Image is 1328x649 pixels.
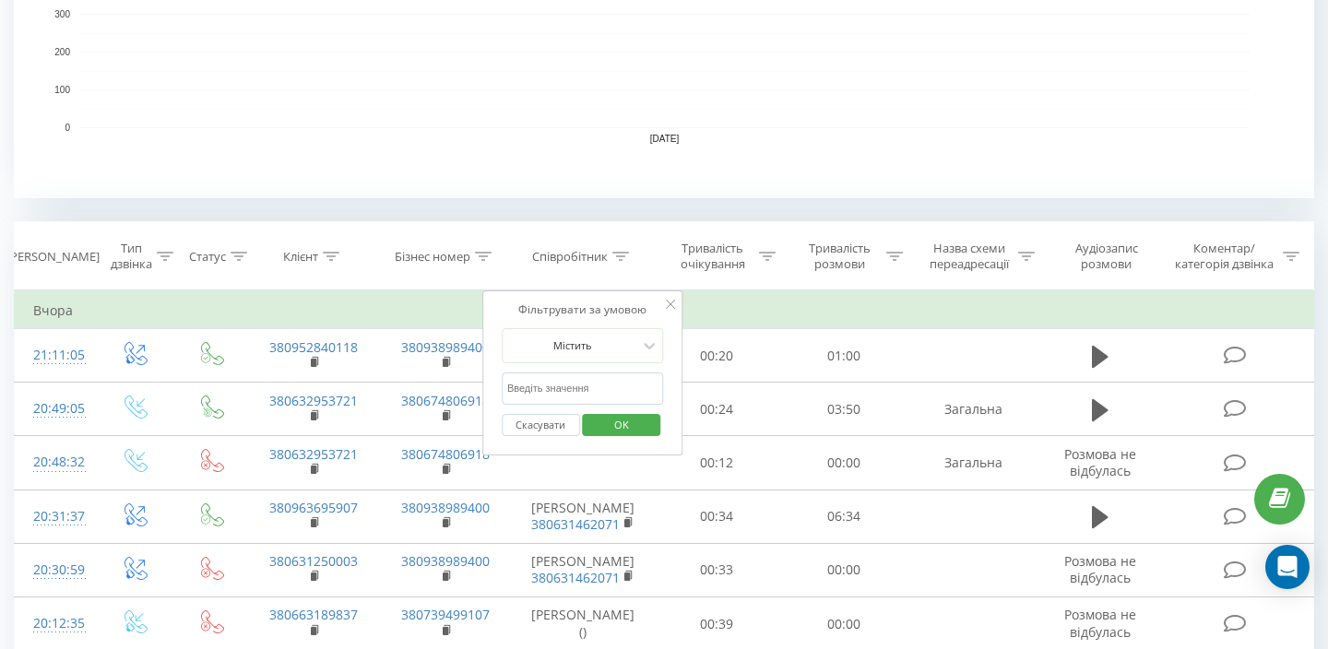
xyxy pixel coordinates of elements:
[269,445,358,463] a: 380632953721
[54,9,70,19] text: 300
[907,383,1039,436] td: Загальна
[401,552,490,570] a: 380938989400
[1265,545,1310,589] div: Open Intercom Messenger
[583,414,661,437] button: OK
[33,391,77,427] div: 20:49:05
[654,490,781,543] td: 00:34
[54,47,70,57] text: 200
[269,499,358,516] a: 380963695907
[502,372,664,405] input: Введіть значення
[1064,606,1136,640] span: Розмова не відбулась
[401,392,490,409] a: 380674806918
[33,444,77,480] div: 20:48:32
[1064,445,1136,479] span: Розмова не відбулась
[65,123,70,133] text: 0
[269,606,358,623] a: 380663189837
[1064,552,1136,586] span: Розмова не відбулась
[401,338,490,356] a: 380938989400
[33,499,77,535] div: 20:31:37
[512,543,654,596] td: [PERSON_NAME]
[1170,241,1278,272] div: Коментар/категорія дзвінка
[502,301,664,319] div: Фільтрувати за умовою
[269,392,358,409] a: 380632953721
[283,249,318,265] div: Клієнт
[512,490,654,543] td: [PERSON_NAME]
[395,249,470,265] div: Бізнес номер
[111,241,152,272] div: Тип дзвінка
[797,241,882,272] div: Тривалість розмови
[15,292,1314,329] td: Вчора
[401,445,490,463] a: 380674806918
[6,249,100,265] div: [PERSON_NAME]
[780,383,907,436] td: 03:50
[33,606,77,642] div: 20:12:35
[33,337,77,373] div: 21:11:05
[780,436,907,490] td: 00:00
[596,410,647,439] span: OK
[401,499,490,516] a: 380938989400
[401,606,490,623] a: 380739499107
[269,338,358,356] a: 380952840118
[654,436,781,490] td: 00:12
[532,249,608,265] div: Співробітник
[189,249,226,265] div: Статус
[1056,241,1156,272] div: Аудіозапис розмови
[924,241,1014,272] div: Назва схеми переадресації
[670,241,755,272] div: Тривалість очікування
[269,552,358,570] a: 380631250003
[502,414,580,437] button: Скасувати
[531,515,620,533] a: 380631462071
[33,552,77,588] div: 20:30:59
[654,329,781,383] td: 00:20
[654,543,781,596] td: 00:33
[531,569,620,586] a: 380631462071
[654,383,781,436] td: 00:24
[780,329,907,383] td: 01:00
[650,134,680,144] text: [DATE]
[780,543,907,596] td: 00:00
[907,436,1039,490] td: Загальна
[780,490,907,543] td: 06:34
[54,85,70,95] text: 100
